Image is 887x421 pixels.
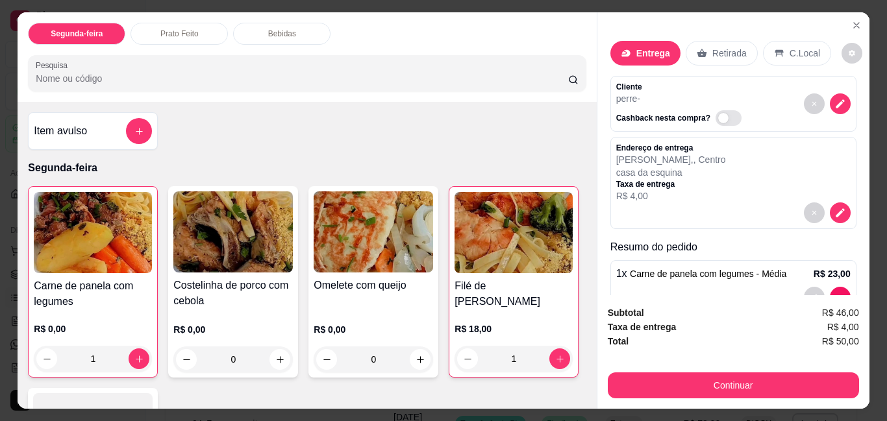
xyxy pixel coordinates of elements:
[814,267,851,280] p: R$ 23,00
[173,191,293,272] img: product-image
[51,29,103,39] p: Segunda-feira
[455,322,573,335] p: R$ 18,00
[160,29,199,39] p: Prato Feito
[822,306,859,320] span: R$ 46,00
[804,287,825,307] button: decrease-product-quantity
[608,372,859,398] button: Continuar
[616,266,787,282] p: 1 x
[34,192,152,273] img: product-image
[616,189,726,202] p: R$ 4,00
[173,278,293,309] h4: Costelinha de porco com cebola
[790,47,820,60] p: C.Local
[28,160,586,176] p: Segunda-feira
[830,287,851,307] button: decrease-product-quantity
[616,113,710,123] p: Cashback nesta compra?
[616,179,726,189] p: Taxa de entrega
[314,323,433,336] p: R$ 0,00
[804,202,825,223] button: decrease-product-quantity
[712,47,747,60] p: Retirada
[716,110,747,126] label: Automatic updates
[822,334,859,348] span: R$ 50,00
[455,192,573,273] img: product-image
[608,307,644,318] strong: Subtotal
[36,72,568,85] input: Pesquisa
[804,93,825,114] button: decrease-product-quantity
[610,239,856,255] p: Resumo do pedido
[455,278,573,309] h4: Filé de [PERSON_NAME]
[636,47,670,60] p: Entrega
[830,202,851,223] button: decrease-product-quantity
[173,323,293,336] p: R$ 0,00
[34,322,152,335] p: R$ 0,00
[827,320,859,334] span: R$ 4,00
[36,60,72,71] label: Pesquisa
[314,278,433,293] h4: Omelete com queijo
[268,29,296,39] p: Bebidas
[608,322,677,332] strong: Taxa de entrega
[34,278,152,309] h4: Carne de panela com legumes
[126,118,152,144] button: add-separate-item
[630,269,786,279] span: Carne de panela com legumes - Média
[616,153,726,166] p: [PERSON_NAME] , , Centro
[616,92,747,105] p: perre -
[616,166,726,179] p: casa da esquina
[608,336,629,346] strong: Total
[842,43,862,64] button: decrease-product-quantity
[34,123,87,139] h4: Item avulso
[830,93,851,114] button: decrease-product-quantity
[314,191,433,272] img: product-image
[616,143,726,153] p: Endereço de entrega
[846,15,867,36] button: Close
[616,82,747,92] p: Cliente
